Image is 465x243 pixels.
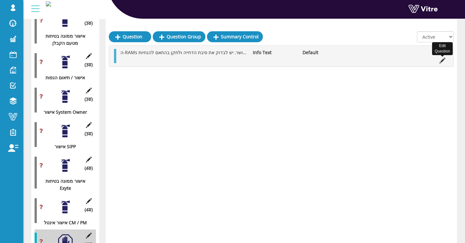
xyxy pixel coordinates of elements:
[207,31,263,42] a: Summary Control
[35,178,91,192] div: אישור ממונה בטיחות Exyte
[85,206,93,213] span: (4 )
[109,31,151,42] a: Question
[85,20,93,27] span: (3 )
[46,1,51,6] img: 0e541da2-4db4-4234-aa97-40b6c30eeed2.png
[153,31,205,42] a: Question Group
[85,130,93,137] span: (3 )
[85,96,93,103] span: (3 )
[35,143,91,150] div: אישור SIPP
[299,49,349,56] li: Default
[85,61,93,68] span: (3 )
[432,42,453,55] div: Edit Question
[250,49,299,56] li: Info Text
[35,74,91,81] div: אישור / תיאום הנפות
[35,33,91,47] div: אישור ממונה בטיחות מטעם הקבלן
[120,49,257,55] span: ה-RAMs אינו מאושר, יש לבדוק את סיבת הדחייה ולתקן בהתאם להנחיות
[35,219,91,226] div: אישור אינטל CM / PM
[85,165,93,172] span: (4 )
[35,109,91,116] div: אישור System Owner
